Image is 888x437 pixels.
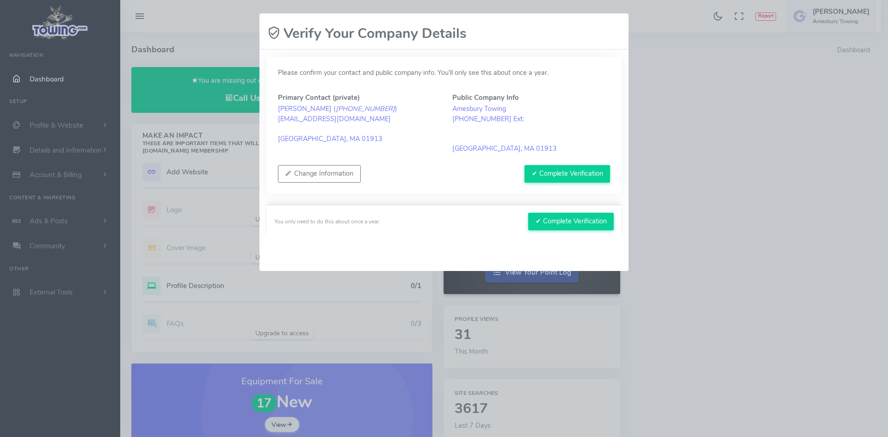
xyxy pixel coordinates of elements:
blockquote: Amesbury Towing [PHONE_NUMBER] Ext: [GEOGRAPHIC_DATA], MA 01913 [452,104,610,154]
button: ✔ Complete Verification [524,165,610,183]
button: Change Information [278,165,361,183]
p: Please confirm your contact and public company info. You’ll only see this about once a year. [278,68,610,78]
h2: Verify Your Company Details [267,25,467,42]
blockquote: [PERSON_NAME] ( ) [EMAIL_ADDRESS][DOMAIN_NAME] [GEOGRAPHIC_DATA], MA 01913 [278,104,436,144]
h5: Public Company Info [452,94,610,101]
h5: Primary Contact (private) [278,94,436,101]
em: [PHONE_NUMBER] [336,104,395,113]
button: ✔ Complete Verification [528,213,614,230]
div: You only need to do this about once a year. [274,217,380,226]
